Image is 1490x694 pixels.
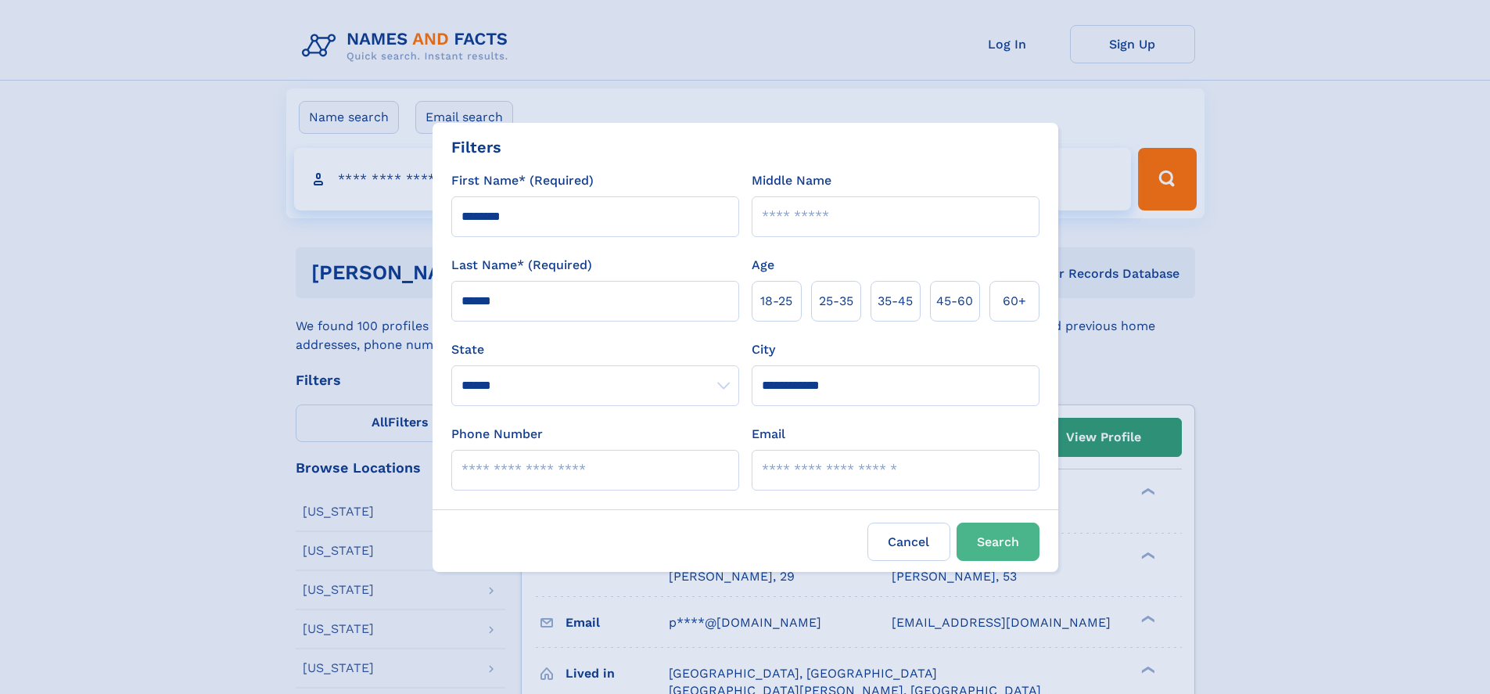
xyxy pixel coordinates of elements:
[752,256,774,275] label: Age
[752,425,785,444] label: Email
[451,340,739,359] label: State
[451,256,592,275] label: Last Name* (Required)
[957,523,1039,561] button: Search
[752,171,831,190] label: Middle Name
[936,292,973,311] span: 45‑60
[878,292,913,311] span: 35‑45
[1003,292,1026,311] span: 60+
[451,425,543,444] label: Phone Number
[451,135,501,159] div: Filters
[760,292,792,311] span: 18‑25
[752,340,775,359] label: City
[451,171,594,190] label: First Name* (Required)
[819,292,853,311] span: 25‑35
[867,523,950,561] label: Cancel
